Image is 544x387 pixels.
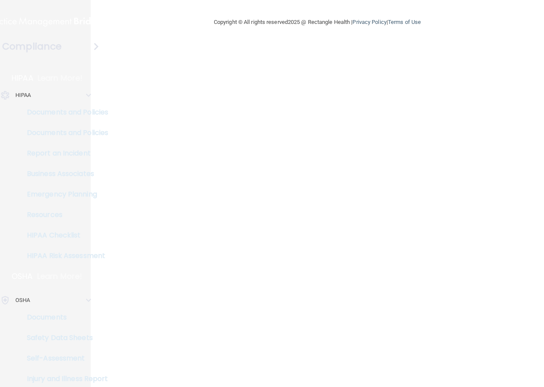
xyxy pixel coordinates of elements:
[15,90,31,100] p: HIPAA
[352,19,386,25] a: Privacy Policy
[15,295,30,305] p: OSHA
[6,190,122,199] p: Emergency Planning
[6,334,122,342] p: Safety Data Sheets
[6,149,122,158] p: Report an Incident
[6,108,122,117] p: Documents and Policies
[6,313,122,322] p: Documents
[6,170,122,178] p: Business Associates
[6,129,122,137] p: Documents and Policies
[38,73,83,83] p: Learn More!
[6,252,122,260] p: HIPAA Risk Assessment
[6,211,122,219] p: Resources
[12,73,33,83] p: HIPAA
[12,271,33,281] p: OSHA
[6,231,122,240] p: HIPAA Checklist
[2,41,62,53] h4: Compliance
[161,9,473,36] div: Copyright © All rights reserved 2025 @ Rectangle Health | |
[388,19,421,25] a: Terms of Use
[37,271,83,281] p: Learn More!
[6,375,122,383] p: Injury and Illness Report
[6,354,122,363] p: Self-Assessment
